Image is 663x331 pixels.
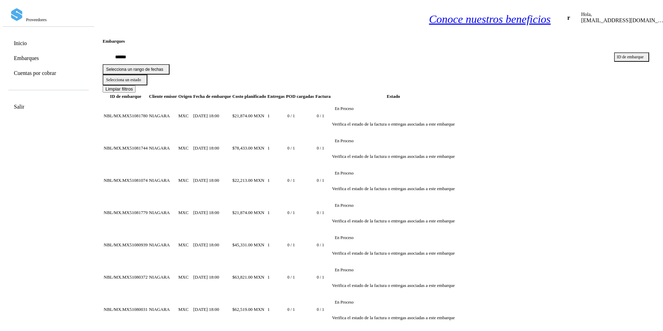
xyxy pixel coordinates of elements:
[8,66,89,80] div: Cuentas por cobrar
[317,178,324,183] span: 0 / 1
[104,274,148,280] span: NBL/MX.MX51080372
[387,94,400,99] span: Estado
[315,94,330,99] span: Factura
[178,94,192,99] span: Origen
[105,86,133,92] span: Limpiar filtros
[232,197,266,229] td: $21,874.00 MXN
[317,211,324,215] span: 0 / 1
[267,262,285,293] td: 1
[317,243,324,247] span: 0 / 1
[267,165,285,196] td: 1
[267,229,285,261] td: 1
[232,94,266,99] span: Costo planificado
[103,39,652,44] h4: Embarques
[332,154,455,159] p: Verifica el estado de la factura o entregas asociadas a este embarque
[232,294,266,325] td: $62,519.00 MXN
[178,294,192,325] td: MXC
[335,106,353,111] p: En proceso
[287,275,295,279] span: 0 / 1
[332,315,455,321] p: Verifica el estado de la factura o entregas asociadas a este embarque
[193,145,219,151] span: [DATE] 18:00
[149,133,178,164] td: NIAGARA
[103,85,136,93] button: Limpiar filtros
[103,75,147,85] button: Selecciona un estado
[110,94,141,99] span: ID de embarque
[178,229,192,261] td: MXC
[193,94,231,99] span: Fecha de embarque
[149,165,178,196] td: NIAGARA
[317,146,324,150] span: 0 / 1
[193,210,219,215] span: [DATE] 18:00
[317,307,324,312] span: 0 / 1
[317,275,324,279] span: 0 / 1
[104,210,148,215] span: NBL/MX.MX51081779
[178,197,192,229] td: MXC
[332,121,455,127] p: Verifica el estado de la factura o entregas asociadas a este embarque
[335,268,353,273] p: En proceso
[232,165,266,196] td: $22,213.00 MXN
[287,211,295,215] span: 0 / 1
[332,218,455,224] p: Verifica el estado de la factura o entregas asociadas a este embarque
[267,197,285,229] td: 1
[149,94,177,99] span: Cliente emisor
[617,54,644,60] span: ID de embarque
[8,51,89,65] div: Embarques
[26,17,86,23] p: Proveedores
[14,70,56,76] a: Cuentas por cobrar
[267,100,285,132] td: 1
[8,100,89,113] div: Salir
[287,146,295,150] span: 0 / 1
[14,40,27,46] a: Inicio
[332,251,455,256] p: Verifica el estado de la factura o entregas asociadas a este embarque
[178,262,192,293] td: MXC
[332,186,455,192] p: Verifica el estado de la factura o entregas asociadas a este embarque
[332,283,455,288] p: Verifica el estado de la factura o entregas asociadas a este embarque
[149,197,178,229] td: NIAGARA
[335,138,353,144] p: En proceso
[335,300,353,305] p: En proceso
[232,262,266,293] td: $63,821.00 MXN
[149,100,178,132] td: NIAGARA
[178,100,192,132] td: MXC
[287,178,295,183] span: 0 / 1
[149,262,178,293] td: NIAGARA
[335,235,353,240] p: En proceso
[104,242,148,247] span: NBL/MX.MX51080939
[287,243,295,247] span: 0 / 1
[178,133,192,164] td: MXC
[178,165,192,196] td: MXC
[232,229,266,261] td: $45,331.00 MXN
[287,307,295,312] span: 0 / 1
[287,114,295,118] span: 0 / 1
[267,133,285,164] td: 1
[104,113,148,118] span: NBL/MX.MX51081780
[335,203,353,208] p: En proceso
[429,13,551,26] a: Conoce nuestros beneficios
[104,145,148,151] span: NBL/MX.MX51081744
[149,229,178,261] td: NIAGARA
[232,100,266,132] td: $21,874.00 MXN
[286,94,314,99] span: POD cargadas
[14,55,39,61] a: Embarques
[267,94,285,99] span: Entregas
[8,36,89,50] div: Inicio
[103,64,170,75] button: Selecciona un rango de fechas
[104,178,148,183] span: NBL/MX.MX51081074
[317,114,324,118] span: 0 / 1
[232,133,266,164] td: $78,433.00 MXN
[14,103,24,110] a: Salir
[193,242,219,247] span: [DATE] 18:00
[267,294,285,325] td: 1
[193,113,219,118] span: [DATE] 18:00
[193,178,219,183] span: [DATE] 18:00
[614,52,649,62] button: ID de embarque
[149,294,178,325] td: NIAGARA
[193,274,219,280] span: [DATE] 18:00
[104,307,148,312] span: NBL/MX.MX51080031
[193,307,219,312] span: [DATE] 18:00
[335,171,353,176] p: En proceso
